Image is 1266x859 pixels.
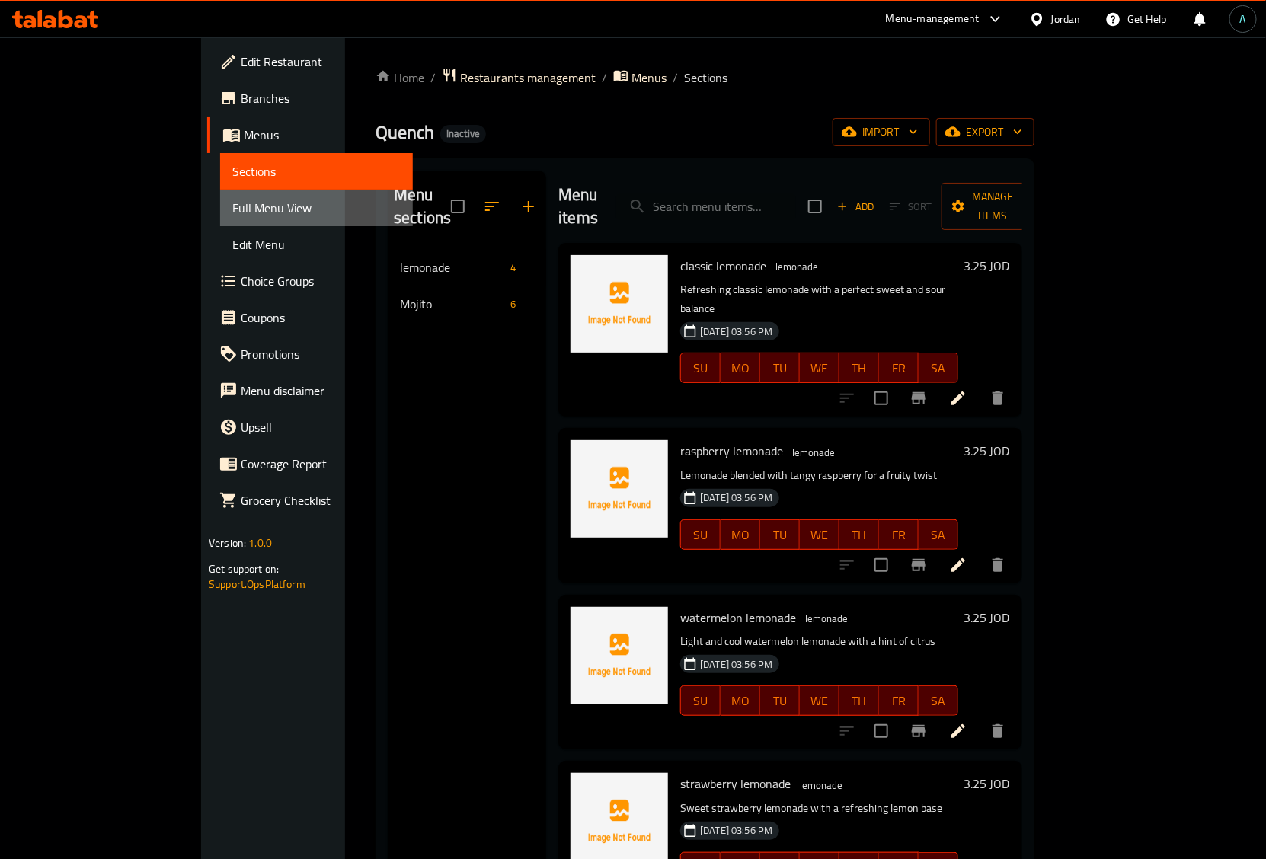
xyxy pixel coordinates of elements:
span: Select to update [865,715,897,747]
a: Support.OpsPlatform [209,574,305,594]
button: SU [680,685,721,716]
span: watermelon lemonade [680,606,796,629]
img: classic lemonade [571,255,668,353]
span: MO [727,690,754,712]
span: SU [687,524,715,546]
span: Select to update [865,549,897,581]
button: Add section [510,188,547,225]
a: Edit menu item [949,722,967,740]
span: Branches [241,89,401,107]
div: Inactive [440,125,486,143]
span: SA [925,357,952,379]
div: lemonade [769,258,824,276]
a: Promotions [207,336,413,372]
span: FR [885,357,913,379]
input: search [616,193,796,220]
span: FR [885,690,913,712]
span: [DATE] 03:56 PM [694,657,778,672]
span: strawberry lemonade [680,772,791,795]
span: A [1240,11,1246,27]
span: Manage items [954,187,1031,225]
button: FR [879,353,919,383]
button: SA [919,685,958,716]
div: Jordan [1051,11,1081,27]
button: MO [721,353,760,383]
a: Menu disclaimer [207,372,413,409]
a: Branches [207,80,413,117]
span: TU [766,524,794,546]
span: Grocery Checklist [241,491,401,509]
h6: 3.25 JOD [964,773,1010,794]
span: export [948,123,1022,142]
span: TH [846,690,873,712]
button: TU [760,353,800,383]
button: Branch-specific-item [900,547,937,583]
button: delete [980,380,1016,417]
a: Edit Restaurant [207,43,413,80]
span: Menus [244,126,401,144]
img: watermelon lemonade [571,607,668,704]
div: lemonade [794,776,849,794]
span: Select to update [865,382,897,414]
span: WE [806,690,833,712]
li: / [673,69,678,87]
span: Add [835,198,876,216]
div: items [504,258,522,276]
a: Grocery Checklist [207,482,413,519]
span: lemonade [799,610,854,627]
span: Menus [631,69,667,87]
span: WE [806,524,833,546]
div: Mojito6 [388,286,546,322]
button: Add [831,195,880,219]
div: lemonade [799,610,854,628]
span: 6 [504,297,522,311]
h6: 3.25 JOD [964,607,1010,628]
span: [DATE] 03:56 PM [694,490,778,505]
span: Sections [684,69,727,87]
button: SA [919,353,958,383]
span: Full Menu View [232,199,401,217]
nav: Menu sections [388,243,546,328]
span: Inactive [440,127,486,140]
span: Mojito [400,295,504,313]
span: Version: [209,533,246,553]
span: 1.0.0 [249,533,273,553]
button: MO [721,519,760,550]
span: SU [687,357,715,379]
span: TH [846,524,873,546]
button: TU [760,685,800,716]
span: SA [925,690,952,712]
button: Manage items [942,183,1044,230]
button: SU [680,353,721,383]
li: / [602,69,607,87]
span: Promotions [241,345,401,363]
span: 4 [504,260,522,275]
p: Light and cool watermelon lemonade with a hint of citrus [680,632,958,651]
span: lemonade [400,258,504,276]
a: Coverage Report [207,445,413,482]
span: Select all sections [442,190,474,222]
button: FR [879,685,919,716]
li: / [430,69,436,87]
button: SA [919,519,958,550]
span: Select section first [880,195,942,219]
a: Coupons [207,299,413,336]
span: lemonade [794,777,849,794]
a: Menus [207,117,413,153]
a: Edit menu item [949,389,967,407]
span: FR [885,524,913,546]
button: Branch-specific-item [900,713,937,749]
span: import [845,123,918,142]
span: WE [806,357,833,379]
button: delete [980,713,1016,749]
span: raspberry lemonade [680,439,783,462]
h6: 3.25 JOD [964,440,1010,461]
div: items [504,295,522,313]
a: Menus [613,68,667,88]
button: MO [721,685,760,716]
nav: breadcrumb [376,68,1034,88]
span: Menu disclaimer [241,382,401,400]
button: WE [800,685,839,716]
span: Restaurants management [460,69,596,87]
